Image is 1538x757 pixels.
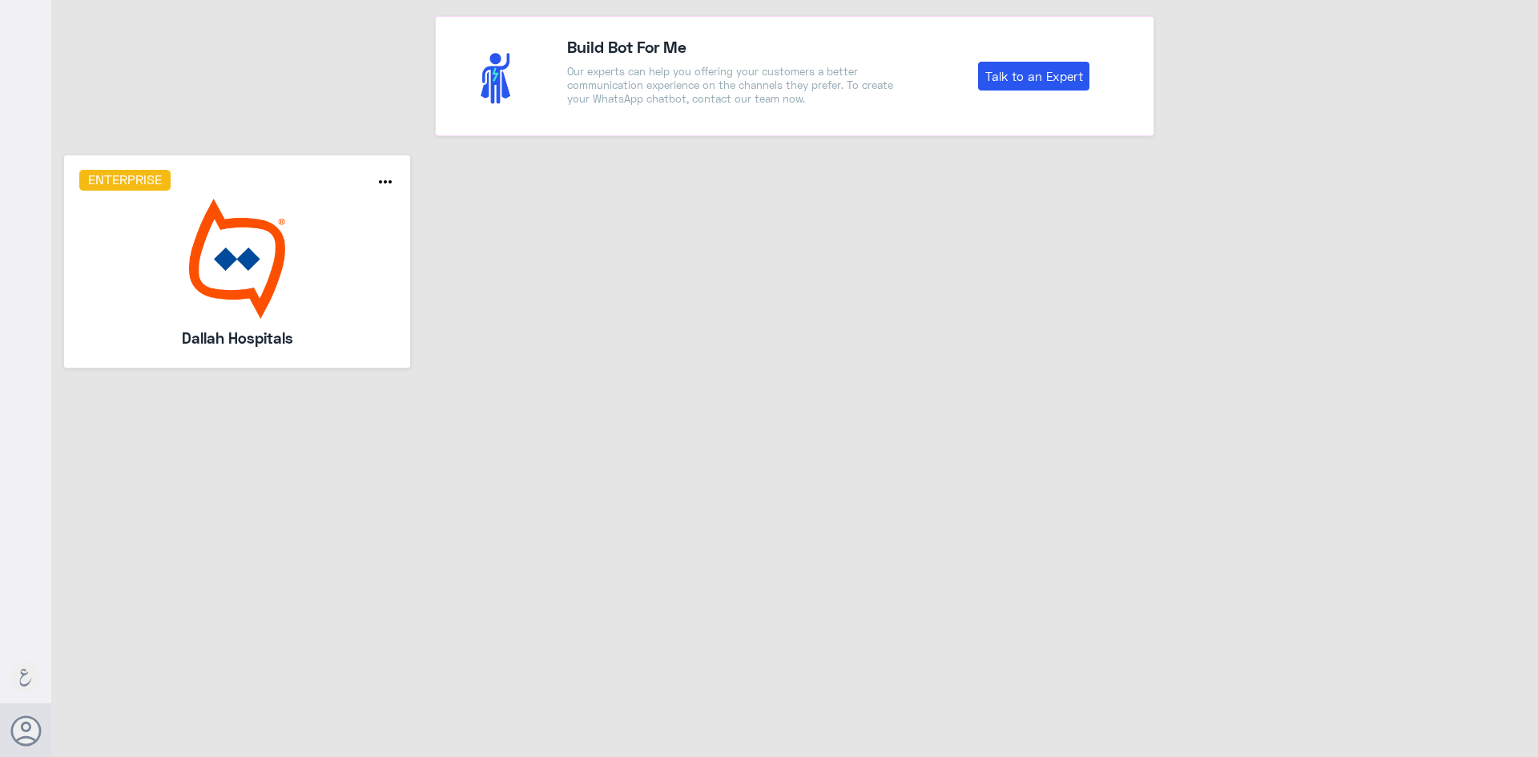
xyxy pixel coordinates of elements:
[376,172,395,195] button: more_horiz
[376,172,395,191] i: more_horiz
[122,327,352,349] h5: Dallah Hospitals
[79,199,396,319] img: bot image
[79,170,171,191] h6: Enterprise
[978,62,1089,91] a: Talk to an Expert
[567,65,902,106] p: Our experts can help you offering your customers a better communication experience on the channel...
[567,34,902,58] h4: Build Bot For Me
[10,715,41,746] button: Avatar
